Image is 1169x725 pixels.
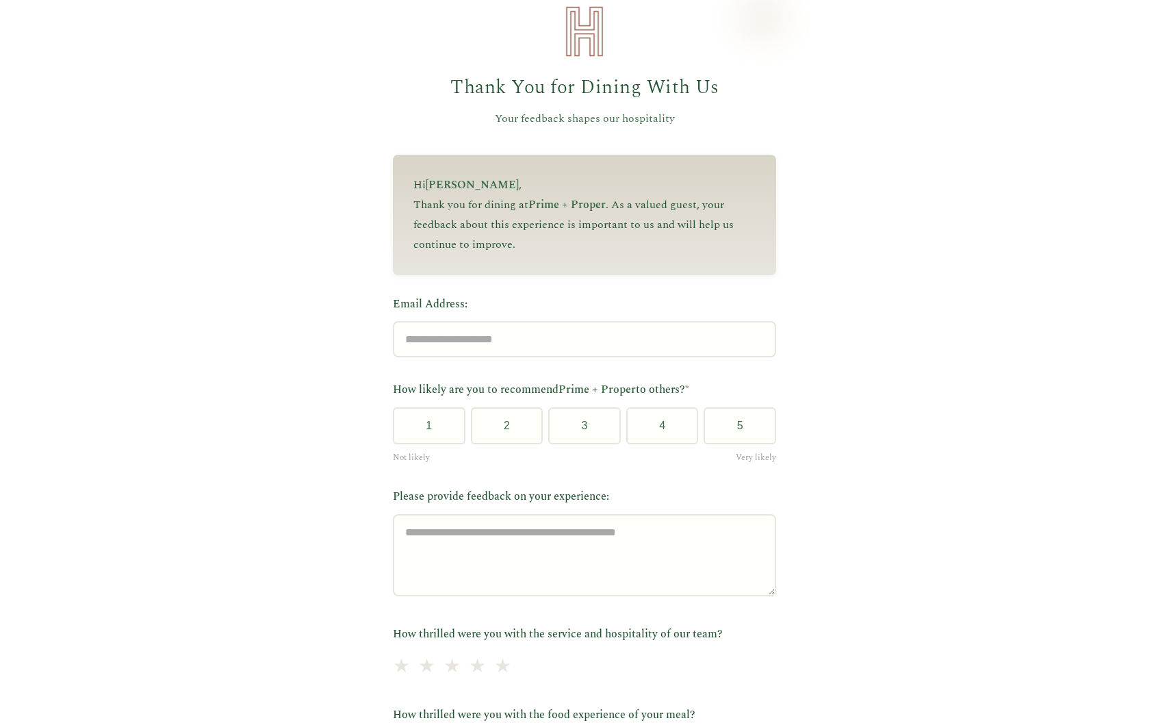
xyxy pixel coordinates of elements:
label: How likely are you to recommend to others? [393,381,776,399]
label: Email Address: [393,296,776,314]
p: Hi , [413,175,756,195]
p: Your feedback shapes our hospitality [393,110,776,128]
label: How thrilled were you with the service and hospitality of our team? [393,626,776,644]
span: ★ [444,652,461,683]
label: How thrilled were you with the food experience of your meal? [393,707,776,724]
p: Thank you for dining at . As a valued guest, your feedback about this experience is important to ... [413,195,756,254]
span: ★ [418,652,435,683]
button: 5 [704,407,776,444]
span: Very likely [736,451,776,464]
span: [PERSON_NAME] [426,177,519,193]
button: 4 [626,407,699,444]
img: Heirloom Hospitality Logo [557,4,612,59]
span: Prime + Proper [558,381,636,398]
button: 2 [471,407,543,444]
span: Prime + Proper [528,196,606,213]
button: 3 [548,407,621,444]
label: Please provide feedback on your experience: [393,488,776,506]
button: 1 [393,407,465,444]
span: ★ [393,652,410,683]
span: Not likely [393,451,430,464]
span: ★ [469,652,486,683]
span: ★ [494,652,511,683]
h1: Thank You for Dining With Us [393,73,776,103]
